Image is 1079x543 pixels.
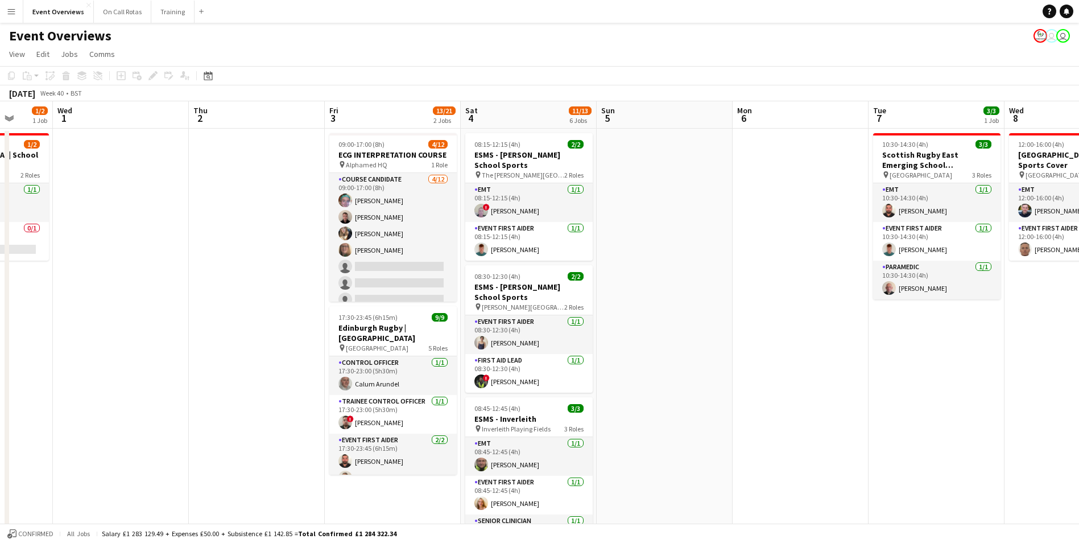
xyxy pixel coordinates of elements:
[36,49,49,59] span: Edit
[5,47,30,61] a: View
[65,529,92,538] span: All jobs
[102,529,396,538] div: Salary £1 283 129.49 + Expenses £50.00 + Subsistence £1 142.85 =
[298,529,396,538] span: Total Confirmed £1 284 322.34
[61,49,78,59] span: Jobs
[1045,29,1059,43] app-user-avatar: Operations Team
[85,47,119,61] a: Comms
[23,1,94,23] button: Event Overviews
[18,530,53,538] span: Confirmed
[89,49,115,59] span: Comms
[9,49,25,59] span: View
[151,1,195,23] button: Training
[94,1,151,23] button: On Call Rotas
[32,47,54,61] a: Edit
[9,88,35,99] div: [DATE]
[9,27,111,44] h1: Event Overviews
[56,47,82,61] a: Jobs
[71,89,82,97] div: BST
[6,528,55,540] button: Confirmed
[1033,29,1047,43] app-user-avatar: Operations Manager
[1056,29,1070,43] app-user-avatar: Operations Team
